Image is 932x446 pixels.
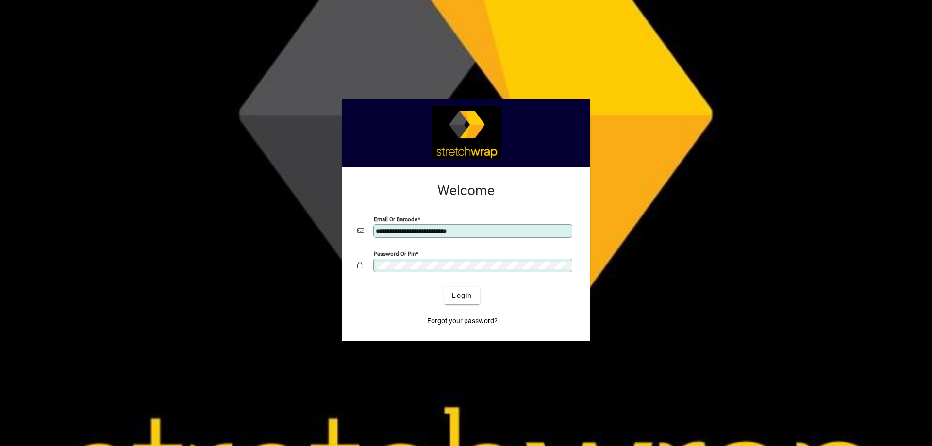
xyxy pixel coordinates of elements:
a: Forgot your password? [423,312,501,330]
h2: Welcome [357,182,575,199]
span: Forgot your password? [427,316,498,326]
mat-label: Email or Barcode [374,216,417,223]
span: Login [452,291,472,301]
button: Login [444,287,480,304]
mat-label: Password or Pin [374,250,416,257]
